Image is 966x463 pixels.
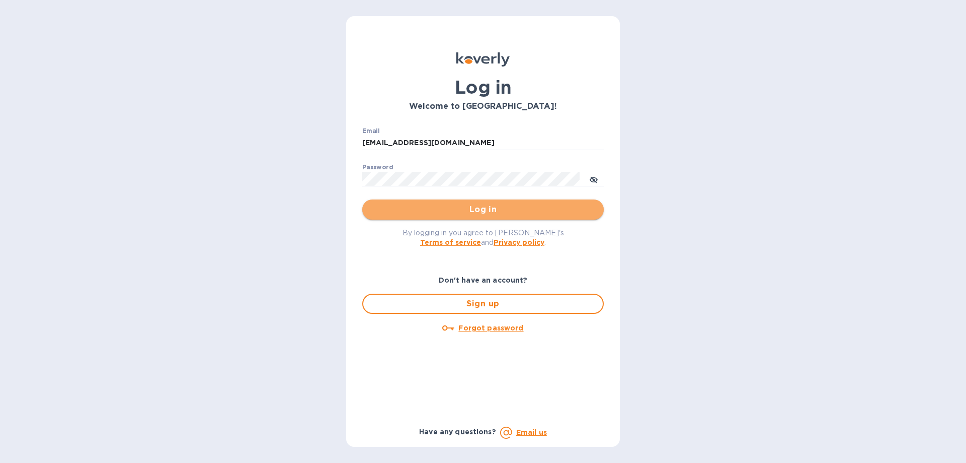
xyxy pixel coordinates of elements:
[420,238,481,246] a: Terms of service
[362,294,604,314] button: Sign up
[516,428,547,436] a: Email us
[456,52,510,67] img: Koverly
[584,169,604,189] button: toggle password visibility
[458,324,523,332] u: Forgot password
[362,164,393,170] label: Password
[439,276,528,284] b: Don't have an account?
[362,128,380,134] label: Email
[362,102,604,111] h3: Welcome to [GEOGRAPHIC_DATA]!
[494,238,544,246] a: Privacy policy
[371,298,595,310] span: Sign up
[403,229,564,246] span: By logging in you agree to [PERSON_NAME]'s and .
[362,136,604,151] input: Enter email address
[362,200,604,220] button: Log in
[370,204,596,216] span: Log in
[419,428,496,436] b: Have any questions?
[362,77,604,98] h1: Log in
